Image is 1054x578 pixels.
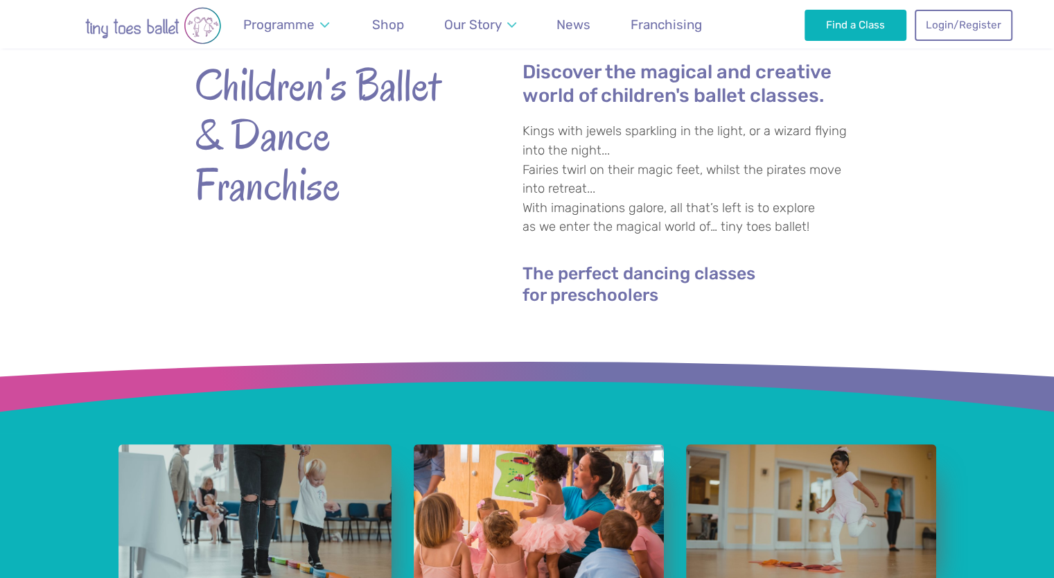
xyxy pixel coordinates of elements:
[366,8,411,41] a: Shop
[805,10,906,40] a: Find a Class
[556,17,590,33] span: News
[915,10,1012,40] a: Login/Register
[522,60,860,108] h2: Discover the magical and creative world of children's ballet classes.
[243,17,315,33] span: Programme
[237,8,336,41] a: Programme
[444,17,502,33] span: Our Story
[522,122,860,237] p: Kings with jewels sparkling in the light, or a wizard flying into the night... Fairies twirl on t...
[550,8,597,41] a: News
[195,60,444,210] strong: Children's Ballet & Dance Franchise
[624,8,709,41] a: Franchising
[631,17,702,33] span: Franchising
[522,287,658,306] a: for preschoolers
[372,17,404,33] span: Shop
[522,263,860,306] h4: The perfect dancing classes
[437,8,522,41] a: Our Story
[42,7,264,44] img: tiny toes ballet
